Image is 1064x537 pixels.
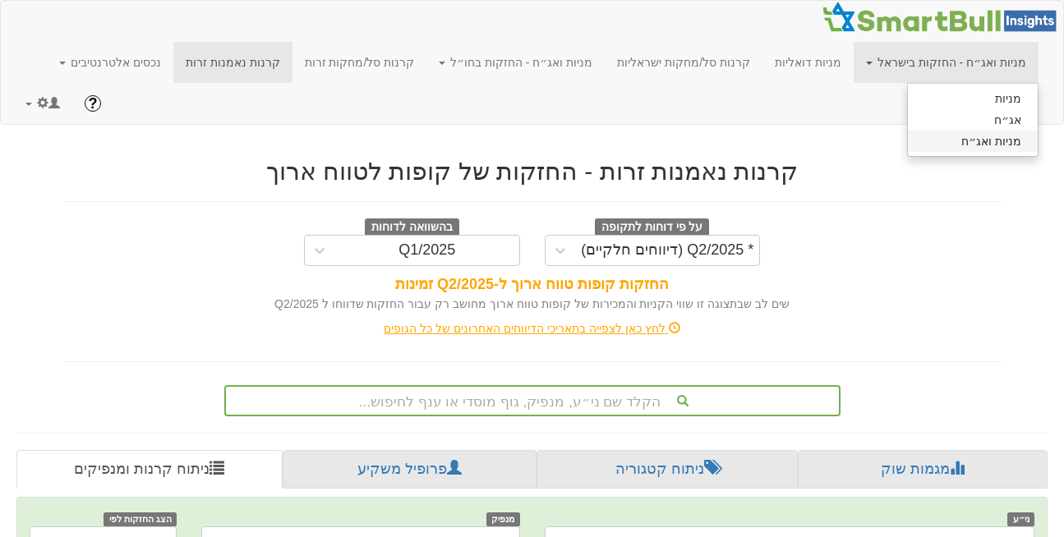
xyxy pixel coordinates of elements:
[605,42,762,83] a: קרנות סל/מחקות ישראליות
[908,109,1038,131] a: אג״ח
[908,88,1038,109] a: מניות
[72,83,113,124] a: ?
[292,42,427,83] a: קרנות סל/מחקות זרות
[595,218,709,236] span: על פי דוחות לתקופה
[283,450,537,489] a: פרופיל משקיע
[52,320,1013,337] div: לחץ כאן לצפייה בתאריכי הדיווחים האחרונים של כל הגופים
[426,42,605,83] a: מניות ואג״ח - החזקות בחו״ל
[908,131,1038,152] a: מניות ואג״ח
[1007,512,1034,526] span: ני״ע
[822,1,1063,34] img: Smartbull
[798,450,1048,489] a: מגמות שוק
[907,83,1039,157] ul: מניות ואג״ח - החזקות בישראל
[173,42,292,83] a: קרנות נאמנות זרות
[581,242,753,259] div: * Q2/2025 (דיווחים חלקיים)
[398,242,455,259] div: Q1/2025
[47,42,173,83] a: נכסים אלטרנטיבים
[64,274,1001,296] div: החזקות קופות טווח ארוך ל-Q2/2025 זמינות
[365,218,459,236] span: בהשוואה לדוחות
[486,512,520,526] span: מנפיק
[64,158,1001,185] h2: קרנות נאמנות זרות - החזקות של קופות לטווח ארוך
[537,450,799,489] a: ניתוח קטגוריה
[854,42,1039,83] a: מניות ואג״ח - החזקות בישראל
[88,95,97,112] span: ?
[104,512,176,526] span: הצג החזקות לפי
[226,387,839,415] div: הקלד שם ני״ע, מנפיק, גוף מוסדי או ענף לחיפוש...
[64,296,1001,312] div: שים לב שבתצוגה זו שווי הקניות והמכירות של קופות טווח ארוך מחושב רק עבור החזקות שדווחו ל Q2/2025
[16,450,283,489] a: ניתוח קרנות ומנפיקים
[762,42,854,83] a: מניות דואליות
